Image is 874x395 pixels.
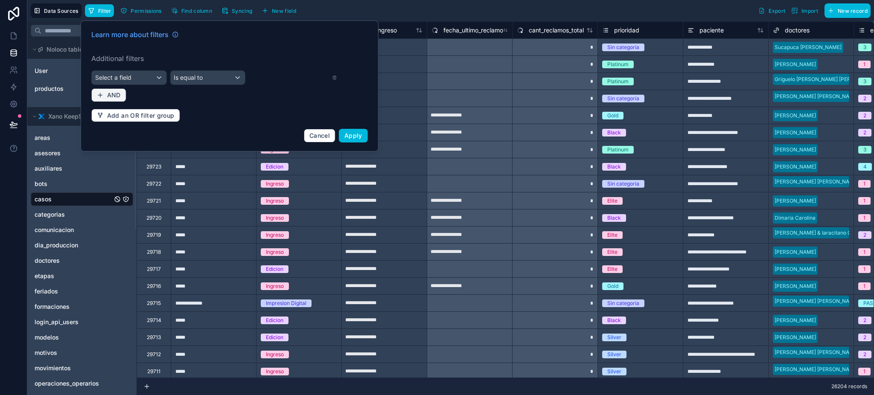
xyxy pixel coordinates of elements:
div: 29715 [147,300,161,307]
div: 29716 [147,283,161,290]
a: auxiliares [35,164,112,173]
div: [PERSON_NAME] [775,146,816,154]
div: Edicion [266,334,283,341]
span: Select a field [95,74,131,81]
div: dia_produccion [31,238,133,252]
span: Cancel [309,132,330,139]
div: Black [607,214,621,222]
span: doctores [35,256,60,265]
button: Xano logoXano KeepSmiling [31,110,121,122]
a: categorias [35,210,112,219]
a: modelos [35,333,112,342]
div: 29720 [146,215,162,221]
span: Filter [98,8,111,14]
div: Sin categoría [607,95,639,102]
button: Data Sources [31,3,82,18]
div: Platinum [607,61,629,68]
button: Find column [168,4,215,17]
div: Ingreso [266,197,284,205]
div: 1 [863,282,865,290]
div: formaciones [31,300,133,314]
a: doctores [35,256,112,265]
span: Export [769,8,785,14]
span: motivos [35,349,57,357]
div: 1 [863,197,865,205]
div: Ingreso [266,180,284,188]
div: asesores [31,146,133,160]
a: asesores [35,149,112,157]
a: casos [35,195,112,203]
span: Syncing [232,8,252,14]
div: Black [607,163,621,171]
div: comunicacion [31,223,133,237]
div: Ingreso [266,248,284,256]
div: 29712 [147,351,161,358]
a: comunicacion [35,226,112,234]
div: 2 [863,317,866,324]
div: 2 [863,351,866,358]
div: bots [31,177,133,191]
div: [PERSON_NAME] [PERSON_NAME] [775,93,859,100]
div: Silver [607,368,621,375]
div: Platinum [607,146,629,154]
button: New field [259,4,299,17]
a: etapas [35,272,112,280]
div: [PERSON_NAME] [775,334,816,341]
div: Dimaria Carolina [775,214,816,222]
button: Is equal to [170,70,245,85]
a: productos [35,84,104,93]
a: movimientos [35,364,112,372]
div: [PERSON_NAME] [775,317,816,324]
div: auxiliares [31,162,133,175]
a: operaciones_operarios [35,379,112,388]
div: Elite [607,231,618,239]
div: 29719 [147,232,161,238]
div: Edicion [266,317,283,324]
span: Apply [344,132,362,139]
a: New record [821,3,871,18]
div: 1 [863,61,865,68]
span: prioridad [614,26,639,35]
span: etapas [35,272,54,280]
div: 2 [863,95,866,102]
div: Gold [607,112,618,119]
button: Export [755,3,788,18]
div: [PERSON_NAME] [PERSON_NAME] [775,349,859,356]
div: Black [607,129,621,137]
span: Learn more about filters [91,29,169,40]
div: Elite [607,248,618,256]
div: casos [31,192,133,206]
span: Is equal to [174,74,203,81]
img: Xano logo [38,113,45,120]
span: Xano KeepSmiling [48,112,100,121]
div: Ingreso [266,231,284,239]
div: 29721 [147,197,161,204]
button: Apply [339,129,368,142]
div: 3 [863,44,866,51]
div: movimientos [31,361,133,375]
span: feriados [35,287,58,296]
div: User [31,64,133,78]
button: Add an OR filter group [91,109,180,122]
div: [PERSON_NAME] [775,163,816,171]
button: Noloco tables [31,44,128,55]
div: [PERSON_NAME] [775,265,816,273]
div: etapas [31,269,133,283]
div: Ingreso [266,351,284,358]
button: Select a field [91,70,167,85]
span: bots [35,180,47,188]
a: bots [35,180,112,188]
a: motivos [35,349,112,357]
label: Additional filters [91,53,368,64]
div: feriados [31,285,133,298]
div: 29718 [147,249,161,256]
div: [PERSON_NAME] [775,248,816,256]
div: Ingreso [266,282,284,290]
span: formaciones [35,302,70,311]
div: Sin categoría [607,299,639,307]
a: Permissions [117,4,168,17]
div: Edicion [266,265,283,273]
div: motivos [31,346,133,360]
div: 2 [863,334,866,341]
span: productos [35,84,64,93]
